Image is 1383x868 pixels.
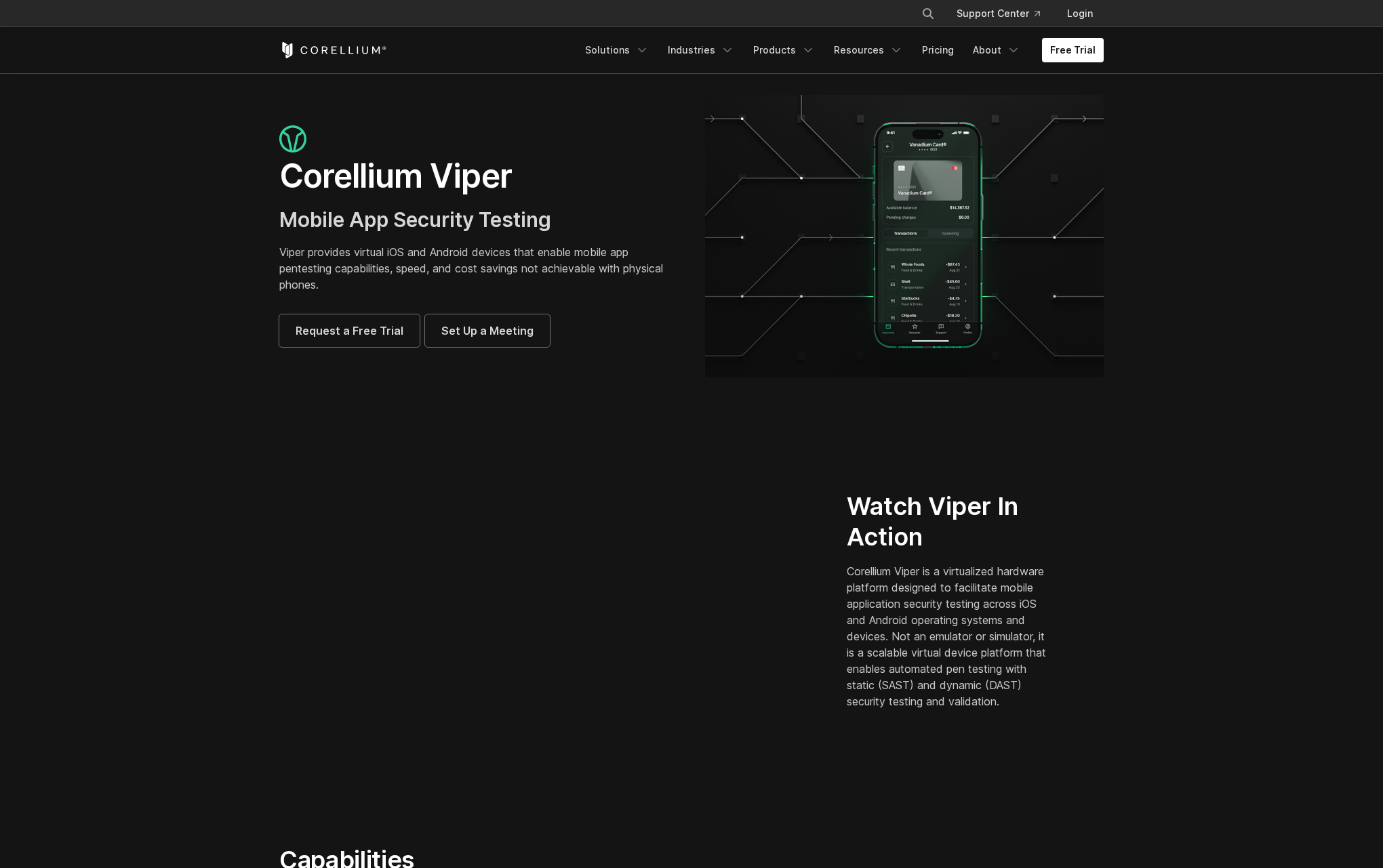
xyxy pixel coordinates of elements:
[660,38,742,62] a: Industries
[847,491,1052,552] h2: Watch Viper In Action
[279,42,387,58] a: Corellium Home
[847,563,1052,709] p: Corellium Viper is a virtualized hardware platform designed to facilitate mobile application secu...
[705,95,1104,377] img: viper_hero
[577,38,657,62] a: Solutions
[577,38,1104,62] div: Navigation Menu
[1042,38,1104,62] a: Free Trial
[425,314,550,347] a: Set Up a Meeting
[1056,1,1104,26] a: Login
[296,323,403,339] span: Request a Free Trial
[914,38,962,62] a: Pricing
[946,1,1051,26] a: Support Center
[745,38,823,62] a: Products
[279,207,551,232] span: Mobile App Security Testing
[279,156,678,197] h1: Corellium Viper
[965,38,1028,62] a: About
[826,38,911,62] a: Resources
[905,1,1104,26] div: Navigation Menu
[279,314,420,347] a: Request a Free Trial
[441,323,534,339] span: Set Up a Meeting
[279,244,678,293] p: Viper provides virtual iOS and Android devices that enable mobile app pentesting capabilities, sp...
[916,1,940,26] button: Search
[279,125,306,153] img: viper_icon_large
